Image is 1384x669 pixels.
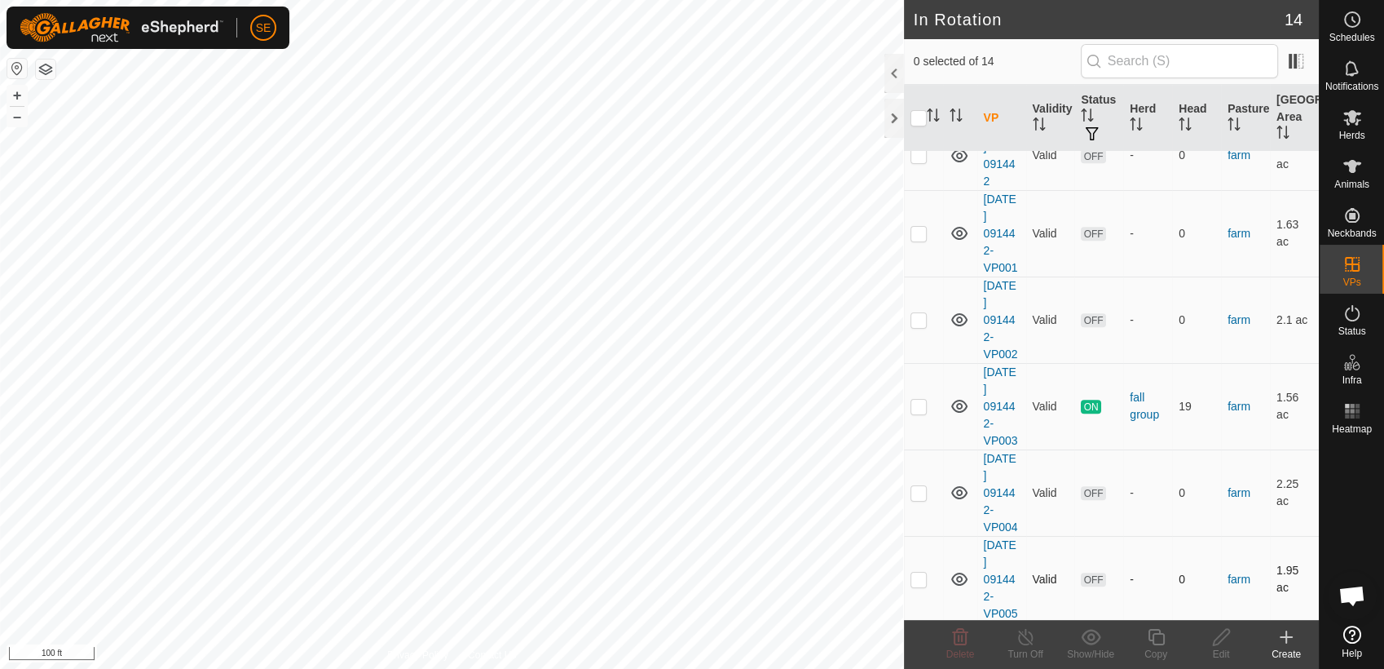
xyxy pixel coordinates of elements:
[914,53,1081,70] span: 0 selected of 14
[1228,400,1250,413] a: farm
[984,279,1018,361] a: [DATE] 091442-VP002
[1179,120,1192,133] p-sorticon: Activate to sort
[1130,120,1143,133] p-sorticon: Activate to sort
[1228,120,1241,133] p-sorticon: Activate to sort
[950,111,963,124] p-sorticon: Activate to sort
[1081,573,1105,587] span: OFF
[1228,313,1250,326] a: farm
[7,107,27,126] button: –
[1130,389,1166,423] div: fall group
[1026,190,1075,277] td: Valid
[1172,121,1221,190] td: 0
[1228,486,1250,499] a: farm
[1130,485,1166,502] div: -
[1334,179,1369,189] span: Animals
[1026,450,1075,536] td: Valid
[468,648,516,662] a: Contact Us
[1221,85,1270,152] th: Pasture
[1228,227,1250,240] a: farm
[1172,277,1221,363] td: 0
[1342,649,1362,658] span: Help
[1320,619,1384,665] a: Help
[387,648,448,662] a: Privacy Policy
[1172,363,1221,450] td: 19
[1123,85,1172,152] th: Herd
[1026,277,1075,363] td: Valid
[1123,647,1188,662] div: Copy
[1270,277,1319,363] td: 2.1 ac
[1342,277,1360,287] span: VPs
[1074,85,1123,152] th: Status
[984,538,1018,620] a: [DATE] 091442-VP005
[1270,121,1319,190] td: 1.33 ac
[1228,573,1250,586] a: farm
[1325,82,1378,91] span: Notifications
[984,452,1018,534] a: [DATE] 091442-VP004
[914,10,1285,29] h2: In Rotation
[256,20,271,37] span: SE
[1270,190,1319,277] td: 1.63 ac
[1327,228,1376,238] span: Neckbands
[1276,128,1289,141] p-sorticon: Activate to sort
[1081,400,1100,414] span: ON
[984,366,1018,447] a: [DATE] 091442-VP003
[1081,486,1105,500] span: OFF
[1188,647,1254,662] div: Edit
[984,123,1016,188] a: [DATE] 091442
[1338,326,1365,336] span: Status
[1172,536,1221,622] td: 0
[1081,44,1278,78] input: Search (S)
[1228,148,1250,162] a: farm
[1172,450,1221,536] td: 0
[1332,424,1372,434] span: Heatmap
[1033,120,1046,133] p-sorticon: Activate to sort
[1172,85,1221,152] th: Head
[1130,571,1166,588] div: -
[1270,536,1319,622] td: 1.95 ac
[1254,647,1319,662] div: Create
[1285,7,1302,32] span: 14
[1026,85,1075,152] th: Validity
[36,60,55,79] button: Map Layers
[1081,149,1105,163] span: OFF
[1026,121,1075,190] td: Valid
[977,85,1026,152] th: VP
[1081,313,1105,327] span: OFF
[1081,227,1105,241] span: OFF
[7,86,27,105] button: +
[1270,363,1319,450] td: 1.56 ac
[1172,190,1221,277] td: 0
[1342,375,1361,385] span: Infra
[927,111,940,124] p-sorticon: Activate to sort
[1058,647,1123,662] div: Show/Hide
[1270,450,1319,536] td: 2.25 ac
[1130,312,1166,329] div: -
[20,13,223,42] img: Gallagher Logo
[1328,571,1377,620] div: Open chat
[1081,111,1094,124] p-sorticon: Activate to sort
[993,647,1058,662] div: Turn Off
[1329,33,1374,42] span: Schedules
[946,649,975,660] span: Delete
[1338,131,1364,140] span: Herds
[984,193,1018,274] a: [DATE] 091442-VP001
[1270,85,1319,152] th: [GEOGRAPHIC_DATA] Area
[1026,363,1075,450] td: Valid
[1130,225,1166,242] div: -
[1130,147,1166,164] div: -
[1026,536,1075,622] td: Valid
[7,59,27,78] button: Reset Map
